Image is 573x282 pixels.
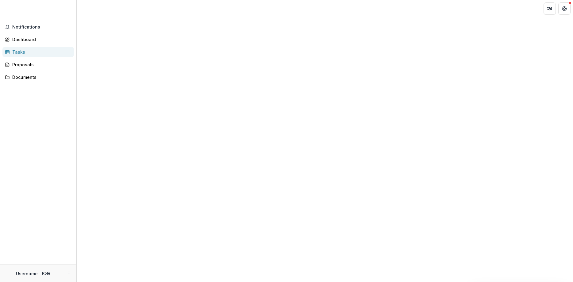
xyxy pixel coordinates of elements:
div: Proposals [12,61,69,68]
p: Username [16,270,38,277]
div: Documents [12,74,69,80]
p: Role [40,271,52,276]
button: More [65,270,73,277]
button: Notifications [2,22,74,32]
a: Tasks [2,47,74,57]
div: Tasks [12,49,69,55]
a: Documents [2,72,74,82]
a: Proposals [2,60,74,70]
button: Get Help [558,2,571,15]
div: Dashboard [12,36,69,43]
span: Notifications [12,25,71,30]
a: Dashboard [2,34,74,44]
button: Partners [544,2,556,15]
